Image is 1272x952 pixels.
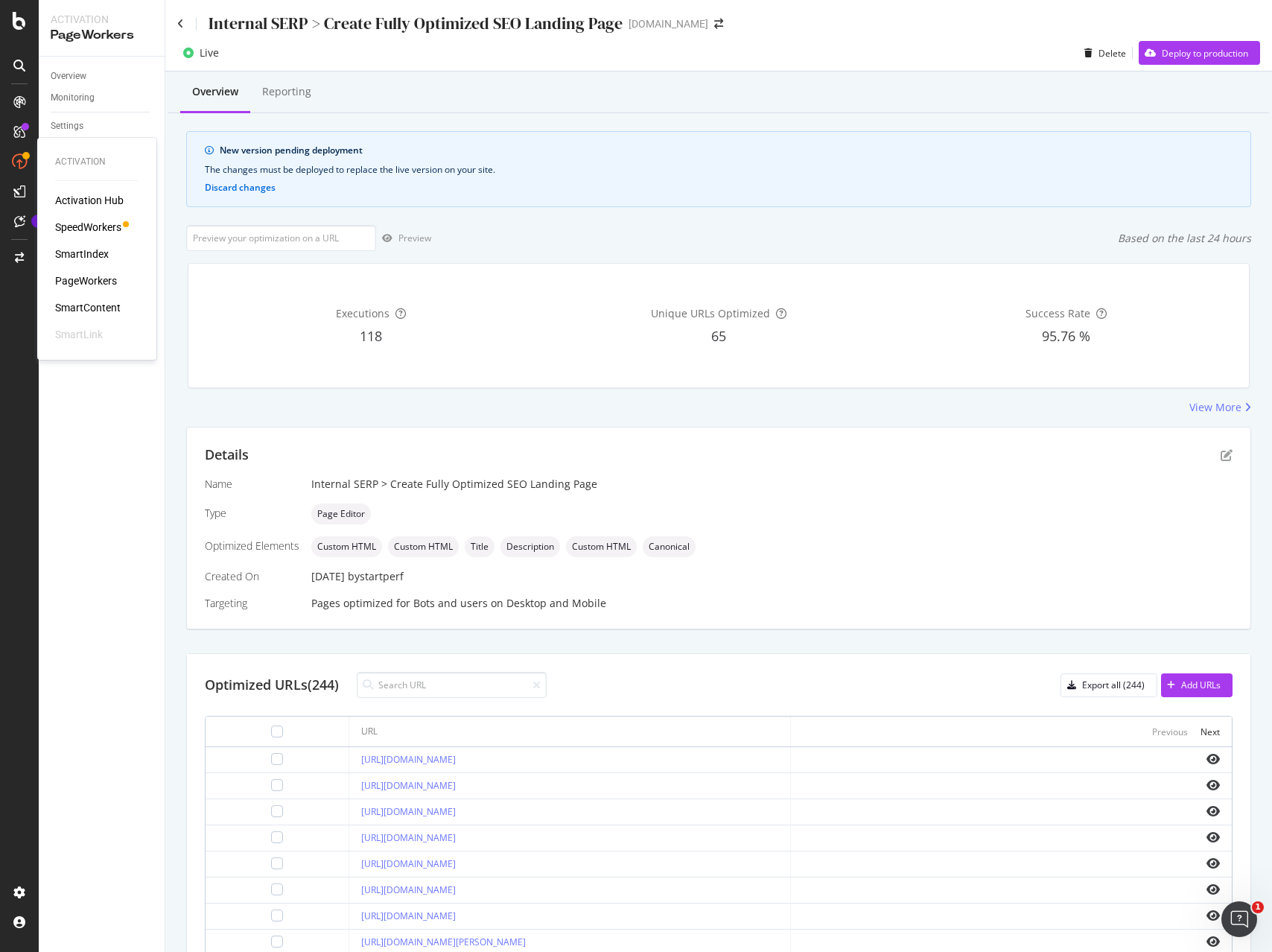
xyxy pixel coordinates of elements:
[1206,753,1220,765] i: eye
[1252,901,1264,913] span: 1
[51,118,154,134] a: Settings
[1118,231,1251,246] div: Based on the last 24 hours
[200,45,219,60] div: Live
[376,226,431,250] button: Preview
[566,536,637,557] div: neutral label
[361,936,526,948] a: [URL][DOMAIN_NAME][PERSON_NAME]
[205,569,299,584] div: Created On
[55,193,124,208] a: Activation Hub
[336,306,389,320] span: Executions
[177,19,184,29] a: Click to go back
[51,118,83,134] div: Settings
[1152,723,1188,740] button: Previous
[55,220,121,235] a: SpeedWorkers
[55,300,121,315] a: SmartContent
[311,477,1233,492] div: Internal SERP > Create Fully Optimized SEO Landing Page
[1152,726,1188,738] div: Previous
[360,327,382,345] span: 118
[1189,400,1241,415] div: View More
[629,16,708,31] div: [DOMAIN_NAME]
[1078,41,1126,65] button: Delete
[361,753,456,766] a: [URL][DOMAIN_NAME]
[357,672,547,698] input: Search URL
[51,69,86,84] div: Overview
[361,910,456,922] a: [URL][DOMAIN_NAME]
[55,273,117,288] a: PageWorkers
[1206,831,1220,843] i: eye
[413,596,488,611] div: Bots and users
[205,676,339,695] div: Optimized URLs (244)
[1161,673,1233,697] button: Add URLs
[1206,779,1220,791] i: eye
[209,12,623,35] div: Internal SERP > Create Fully Optimized SEO Landing Page
[394,542,453,551] span: Custom HTML
[649,542,690,551] span: Canonical
[1201,726,1220,738] div: Next
[711,327,726,345] span: 65
[205,445,249,465] div: Details
[1206,936,1220,948] i: eye
[506,596,606,611] div: Desktop and Mobile
[361,857,456,870] a: [URL][DOMAIN_NAME]
[51,90,154,106] a: Monitoring
[55,156,139,168] div: Activation
[1189,400,1251,415] a: View More
[311,569,1233,584] div: [DATE]
[186,225,376,251] input: Preview your optimization on a URL
[205,539,299,553] div: Optimized Elements
[1206,805,1220,817] i: eye
[1162,47,1248,60] div: Deploy to production
[1221,901,1257,937] iframe: Intercom live chat
[1098,47,1126,60] div: Delete
[31,215,45,228] div: Tooltip anchor
[651,306,770,320] span: Unique URLs Optimized
[348,569,404,584] div: by startperf
[361,779,456,792] a: [URL][DOMAIN_NAME]
[51,12,153,27] div: Activation
[361,805,456,818] a: [URL][DOMAIN_NAME]
[311,504,371,524] div: neutral label
[1025,306,1090,320] span: Success Rate
[398,232,431,244] div: Preview
[205,183,276,193] button: Discard changes
[205,596,299,611] div: Targeting
[317,510,365,518] span: Page Editor
[1206,857,1220,869] i: eye
[1201,723,1220,740] button: Next
[1206,883,1220,895] i: eye
[51,27,153,44] div: PageWorkers
[311,536,382,557] div: neutral label
[311,596,1233,611] div: Pages optimized for on
[192,84,238,99] div: Overview
[1060,673,1157,697] button: Export all (244)
[55,247,109,261] a: SmartIndex
[1082,679,1145,691] div: Export all (244)
[506,542,554,551] span: Description
[1139,41,1260,65] button: Deploy to production
[572,542,631,551] span: Custom HTML
[465,536,495,557] div: neutral label
[205,477,299,492] div: Name
[714,19,723,29] div: arrow-right-arrow-left
[643,536,696,557] div: neutral label
[1181,679,1221,691] div: Add URLs
[51,90,95,106] div: Monitoring
[317,542,376,551] span: Custom HTML
[51,69,154,84] a: Overview
[1221,449,1233,461] div: pen-to-square
[500,536,560,557] div: neutral label
[361,831,456,844] a: [URL][DOMAIN_NAME]
[55,327,103,342] div: SmartLink
[220,144,1233,157] div: New version pending deployment
[361,725,378,738] div: URL
[262,84,311,99] div: Reporting
[1042,327,1090,345] span: 95.76 %
[186,131,1251,207] div: info banner
[471,542,489,551] span: Title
